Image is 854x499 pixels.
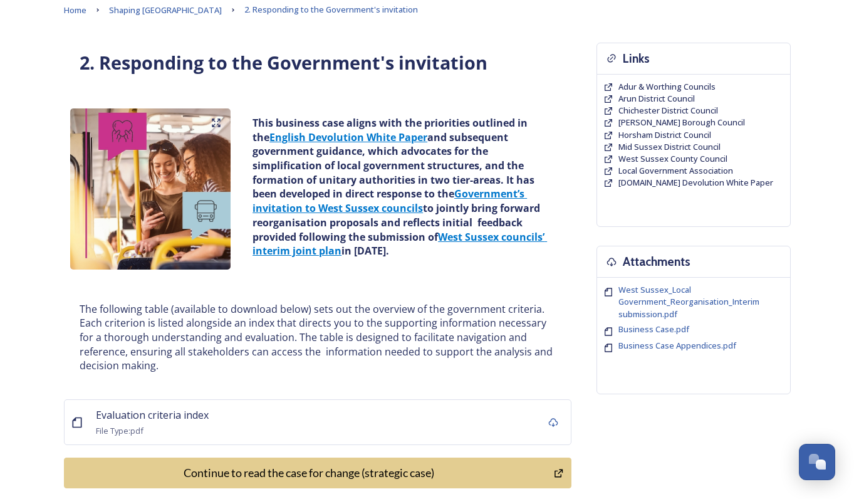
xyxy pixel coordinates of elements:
[618,141,721,153] a: Mid Sussex District Council
[269,130,427,144] a: English Devolution White Paper
[623,253,690,271] h3: Attachments
[618,165,733,177] a: Local Government Association
[253,187,527,215] a: Government’s invitation to West Sussex councils
[623,50,650,68] h3: Links
[109,3,222,18] a: Shaping [GEOGRAPHIC_DATA]
[618,81,716,92] span: Adur & Worthing Councils
[64,3,86,18] a: Home
[618,284,759,319] span: West Sussex_Local Government_Reorganisation_Interim submission.pdf
[618,141,721,152] span: Mid Sussex District Council
[618,129,711,140] span: Horsham District Council
[618,323,689,335] span: Business Case.pdf
[71,465,548,481] div: Continue to read the case for change (strategic case)
[96,425,143,436] span: File Type: pdf
[618,81,716,93] a: Adur & Worthing Councils
[618,93,695,105] a: Arun District Council
[799,444,835,480] button: Open Chat
[618,153,727,165] a: West Sussex County Council
[109,4,222,16] span: Shaping [GEOGRAPHIC_DATA]
[253,116,530,144] strong: This business case aligns with the priorities outlined in the
[618,93,695,104] span: Arun District Council
[253,130,537,201] strong: and subsequent government guidance, which advocates for the simplification of local government st...
[618,165,733,176] span: Local Government Association
[80,302,556,374] p: The following table (available to download below) sets out the overview of the government criteri...
[64,4,86,16] span: Home
[244,4,418,15] span: 2. Responding to the Government's invitation
[253,230,547,258] a: West Sussex councils’ interim joint plan
[341,244,389,258] strong: in [DATE].
[618,105,718,116] span: Chichester District Council
[96,408,209,422] span: Evaluation criteria index
[618,129,711,141] a: Horsham District Council
[64,458,571,488] button: Continue to read the case for change (strategic case)
[618,177,773,189] a: [DOMAIN_NAME] Devolution White Paper
[618,105,718,117] a: Chichester District Council
[618,117,745,129] a: [PERSON_NAME] Borough Council
[618,340,736,351] span: Business Case Appendices.pdf
[618,153,727,164] span: West Sussex County Council
[253,201,543,243] strong: to jointly bring forward reorganisation proposals and reflects initial feedback provided followin...
[80,50,487,75] strong: 2. Responding to the Government's invitation
[618,177,773,188] span: [DOMAIN_NAME] Devolution White Paper
[96,407,209,422] a: Evaluation criteria index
